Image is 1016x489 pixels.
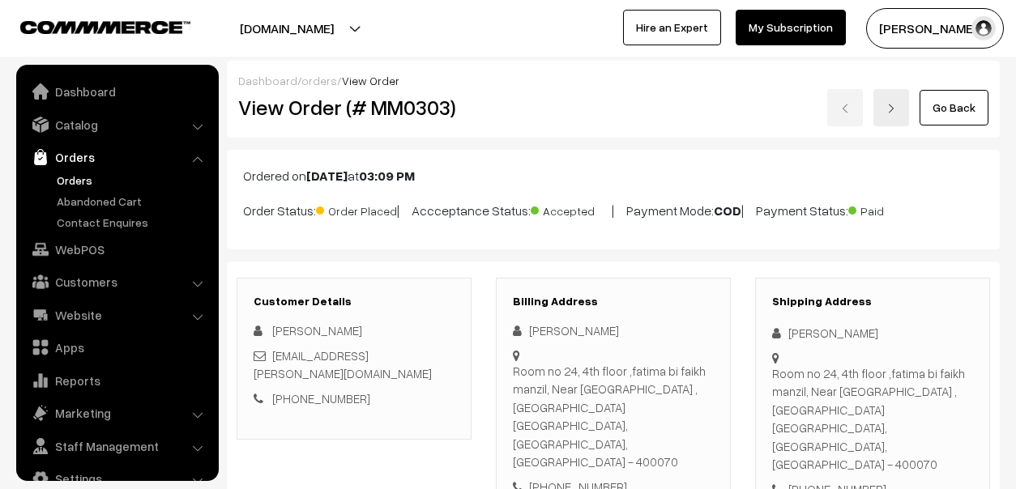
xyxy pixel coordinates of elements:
a: Contact Enquires [53,214,213,231]
div: [PERSON_NAME] [513,321,714,340]
img: right-arrow.png [886,104,896,113]
a: Dashboard [238,74,297,87]
span: Accepted [531,198,612,219]
a: Staff Management [20,432,213,461]
span: Paid [848,198,929,219]
a: Dashboard [20,77,213,106]
span: Order Placed [316,198,397,219]
h3: Billing Address [513,295,714,308]
a: Go Back [920,90,988,125]
span: View Order [342,74,399,87]
a: Catalog [20,110,213,139]
a: Orders [53,172,213,189]
a: Hire an Expert [623,10,721,45]
b: 03:09 PM [359,168,415,184]
a: Marketing [20,398,213,427]
a: Abandoned Cart [53,193,213,210]
a: My Subscription [736,10,846,45]
div: Room no 24, 4th floor ,fatima bi faikh manzil, Near [GEOGRAPHIC_DATA] ,[GEOGRAPHIC_DATA] [GEOGRAP... [772,364,973,474]
img: user [971,16,996,40]
b: COD [714,202,741,219]
div: [PERSON_NAME] [772,324,973,342]
a: orders [301,74,337,87]
a: COMMMERCE [20,16,162,36]
img: COMMMERCE [20,21,190,33]
span: [PERSON_NAME] [272,323,362,338]
button: [PERSON_NAME]… [866,8,1004,49]
a: [EMAIL_ADDRESS][PERSON_NAME][DOMAIN_NAME] [254,348,432,381]
h2: View Order (# MM0303) [238,95,472,120]
div: Room no 24, 4th floor ,fatima bi faikh manzil, Near [GEOGRAPHIC_DATA] ,[GEOGRAPHIC_DATA] [GEOGRAP... [513,362,714,471]
h3: Customer Details [254,295,455,308]
a: Orders [20,142,213,172]
p: Order Status: | Accceptance Status: | Payment Mode: | Payment Status: [243,198,984,220]
button: [DOMAIN_NAME] [183,8,391,49]
div: / / [238,72,988,89]
a: WebPOS [20,235,213,264]
a: Website [20,300,213,330]
a: Reports [20,366,213,395]
a: [PHONE_NUMBER] [272,391,370,406]
h3: Shipping Address [772,295,973,308]
a: Apps [20,333,213,362]
b: [DATE] [306,168,348,184]
p: Ordered on at [243,166,984,185]
a: Customers [20,267,213,296]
